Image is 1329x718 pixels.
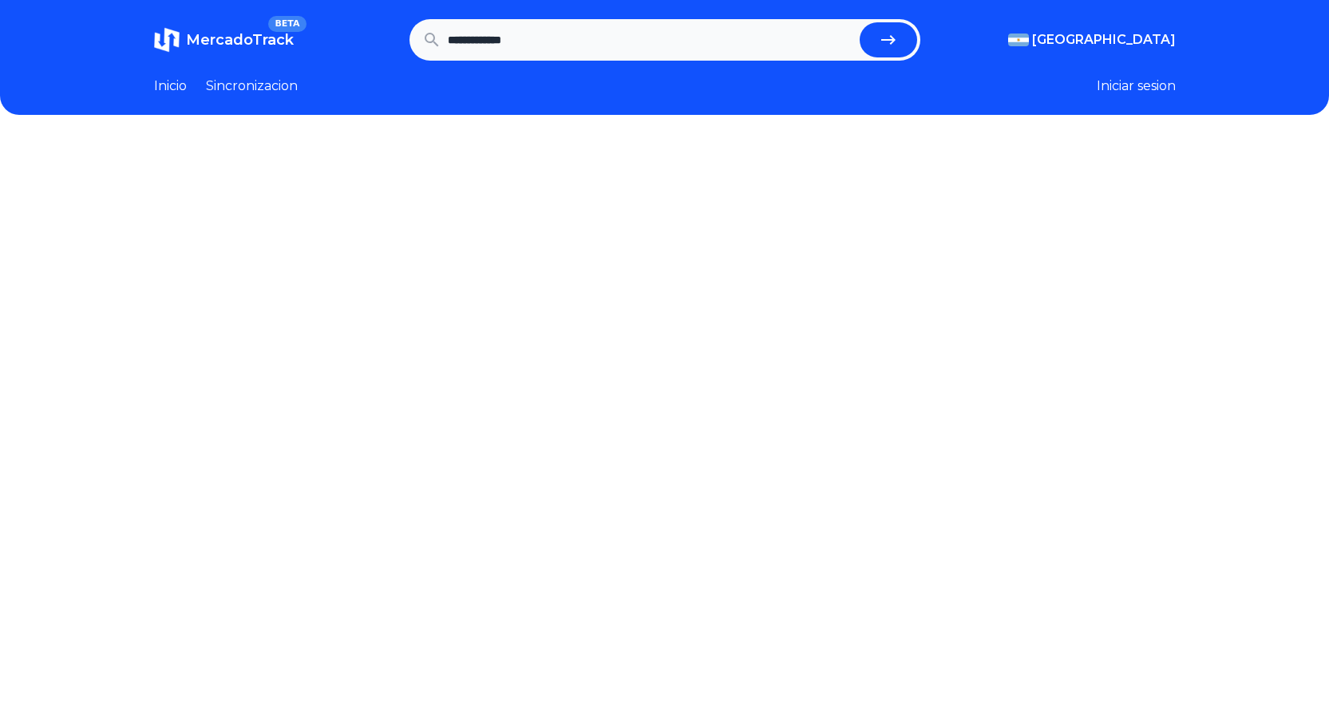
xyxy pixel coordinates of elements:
[206,77,298,96] a: Sincronizacion
[1032,30,1176,49] span: [GEOGRAPHIC_DATA]
[154,27,180,53] img: MercadoTrack
[1008,30,1176,49] button: [GEOGRAPHIC_DATA]
[186,31,294,49] span: MercadoTrack
[1097,77,1176,96] button: Iniciar sesion
[268,16,306,32] span: BETA
[154,77,187,96] a: Inicio
[1008,34,1029,46] img: Argentina
[154,27,294,53] a: MercadoTrackBETA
